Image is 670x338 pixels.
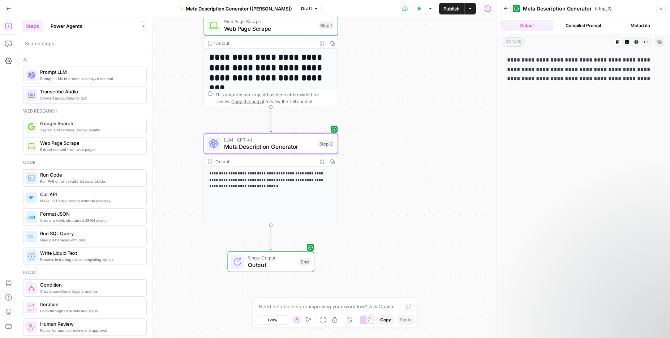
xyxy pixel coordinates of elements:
[40,139,141,147] span: Web Page Scrape
[23,269,147,276] div: Flow
[248,254,296,261] span: Single Output
[267,317,278,323] span: 120%
[40,198,141,204] span: Make HTTP requests to external services
[301,5,312,12] span: Draft
[40,147,141,152] span: Extract content from web pages
[40,95,141,101] span: Convert audio/video to text
[400,317,412,323] span: Paste
[40,178,141,184] span: Run Python or JavaScript code blocks
[40,217,141,223] span: Create a valid, structured JSON object
[500,20,554,31] button: Output
[40,288,141,294] span: Create conditional logic branches
[439,3,464,14] button: Publish
[40,257,141,262] span: Process text using Liquid templating syntax
[40,210,141,217] span: Format JSON
[40,328,141,333] span: Pause for manual review and approval
[23,159,147,166] div: Code
[557,20,610,31] button: Compiled Prompt
[40,171,141,178] span: Run Code
[215,40,314,47] div: Output
[595,5,611,12] span: ( step_2 )
[40,127,141,133] span: Search and retrieve Google results
[613,20,667,31] button: Metadata
[319,22,334,30] div: Step 1
[224,136,314,143] span: LLM · GPT-4.1
[40,68,141,76] span: Prompt LLM
[186,5,292,12] span: Meta Description Generator ([PERSON_NAME])
[23,56,147,63] div: Ai
[22,20,43,32] button: Steps
[215,158,314,165] div: Output
[523,5,592,12] span: Meta Description Generator
[40,230,141,237] span: Run SQL Query
[377,315,394,325] button: Copy
[40,320,141,328] span: Human Review
[248,261,296,269] span: Output
[224,18,315,25] span: Web Page Scrape
[224,142,314,151] span: Meta Description Generator
[318,140,334,148] div: Step 2
[40,76,141,81] span: Prompt LLMs to create or analyze content
[40,237,141,243] span: Query databases with SQL
[270,107,272,132] g: Edge from step_1 to step_2
[503,37,525,47] span: string
[380,317,391,323] span: Copy
[397,315,415,325] button: Paste
[46,20,87,32] button: Power Agents
[231,99,264,104] span: Copy the output
[40,191,141,198] span: Call API
[40,88,141,95] span: Transcribe Audio
[270,225,272,250] g: Edge from step_2 to end
[204,251,338,272] div: Single OutputOutputEnd
[25,40,145,47] input: Search steps
[40,301,141,308] span: Iteration
[40,281,141,288] span: Condition
[443,5,460,12] span: Publish
[299,258,310,266] div: End
[40,249,141,257] span: Write Liquid Text
[298,4,322,13] button: Draft
[215,91,334,105] div: This output is too large & has been abbreviated for review. to view the full content.
[40,308,141,314] span: Loop through data sets and steps
[40,120,141,127] span: Google Search
[23,108,147,114] div: Web research
[224,24,315,33] span: Web Page Scrape
[175,3,296,14] button: Meta Description Generator ([PERSON_NAME])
